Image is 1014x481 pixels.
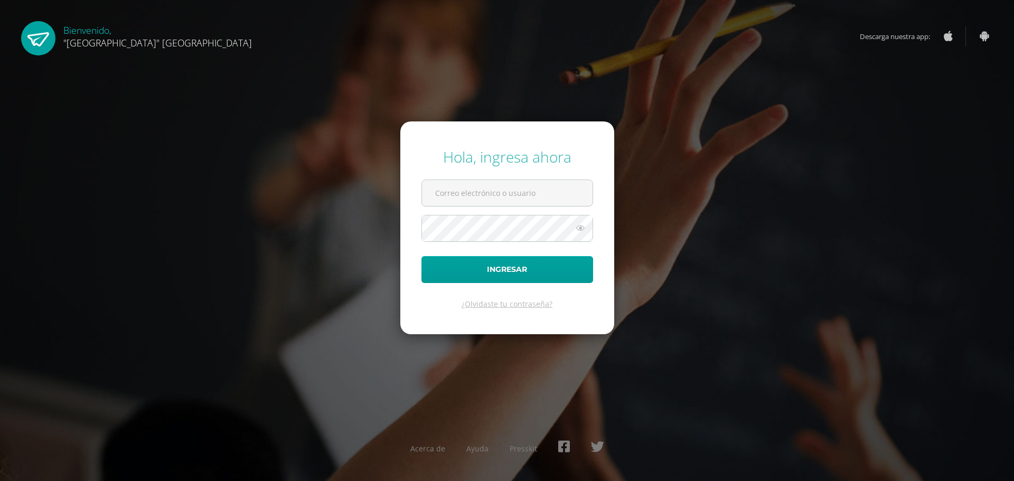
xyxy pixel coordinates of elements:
a: Acerca de [410,444,445,454]
a: ¿Olvidaste tu contraseña? [462,299,552,309]
a: Presskit [510,444,537,454]
div: Hola, ingresa ahora [421,147,593,167]
span: Descarga nuestra app: [860,26,941,46]
button: Ingresar [421,256,593,283]
div: Bienvenido, [63,21,252,49]
input: Correo electrónico o usuario [422,180,593,206]
span: "[GEOGRAPHIC_DATA]" [GEOGRAPHIC_DATA] [63,36,252,49]
a: Ayuda [466,444,489,454]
